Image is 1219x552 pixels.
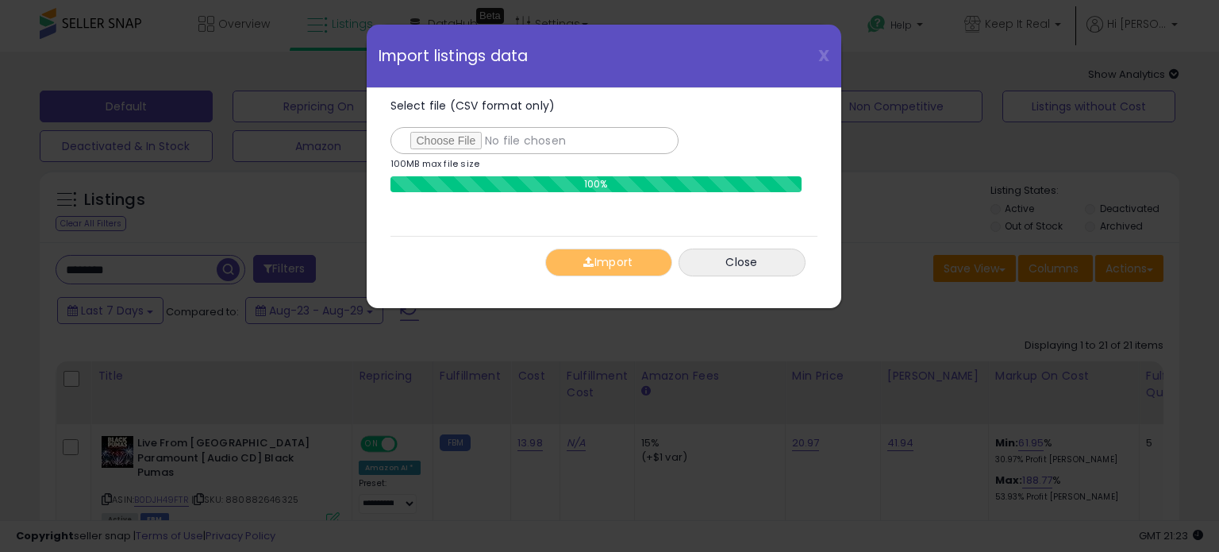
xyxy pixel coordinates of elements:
span: Select file (CSV format only) [390,98,556,114]
span: Import listings data [379,48,529,64]
p: 100MB max file size [390,160,480,168]
button: Import [545,249,672,276]
button: Close [679,249,806,276]
div: 100% [390,176,802,192]
span: X [818,44,829,67]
